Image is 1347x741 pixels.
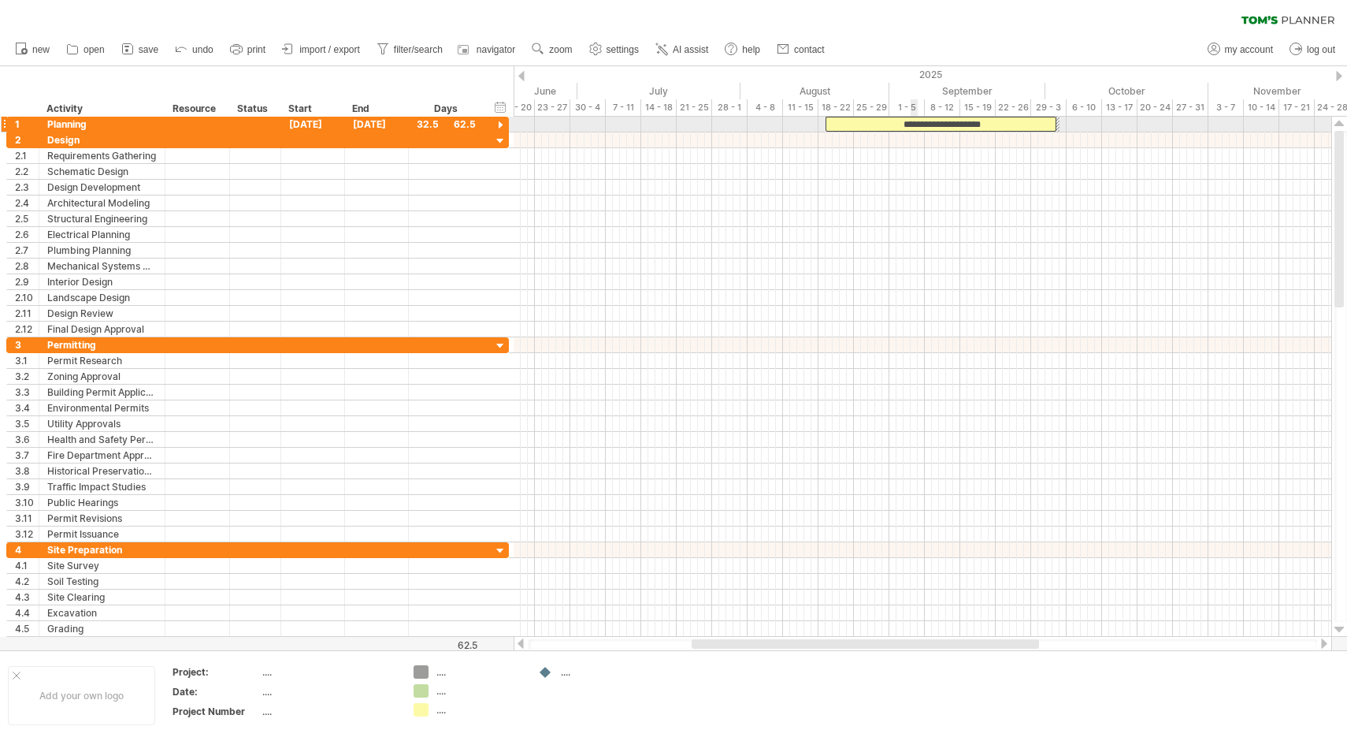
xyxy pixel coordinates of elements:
[278,39,365,60] a: import / export
[925,99,960,116] div: 8 - 12
[15,148,39,163] div: 2.1
[436,703,522,717] div: ....
[15,274,39,289] div: 2.9
[712,99,748,116] div: 28 - 1
[1286,39,1340,60] a: log out
[47,558,157,573] div: Site Survey
[996,99,1031,116] div: 22 - 26
[47,274,157,289] div: Interior Design
[577,83,740,99] div: July 2025
[237,101,272,117] div: Status
[455,39,520,60] a: navigator
[818,99,854,116] div: 18 - 22
[262,705,395,718] div: ....
[742,44,760,55] span: help
[1307,44,1335,55] span: log out
[535,99,570,116] div: 23 - 27
[8,666,155,725] div: Add your own logo
[373,39,447,60] a: filter/search
[47,117,157,132] div: Planning
[15,416,39,431] div: 3.5
[15,432,39,447] div: 3.6
[173,685,259,698] div: Date:
[15,542,39,557] div: 4
[192,44,213,55] span: undo
[673,44,708,55] span: AI assist
[47,337,157,352] div: Permitting
[15,290,39,305] div: 2.10
[299,44,360,55] span: import / export
[47,400,157,415] div: Environmental Permits
[477,44,515,55] span: navigator
[47,416,157,431] div: Utility Approvals
[47,353,157,368] div: Permit Research
[83,44,105,55] span: open
[15,353,39,368] div: 3.1
[677,99,712,116] div: 21 - 25
[15,621,39,636] div: 4.5
[740,83,889,99] div: August 2025
[15,117,39,132] div: 1
[226,39,270,60] a: print
[1137,99,1173,116] div: 20 - 24
[499,99,535,116] div: 16 - 20
[549,44,572,55] span: zoom
[436,684,522,698] div: ....
[607,44,639,55] span: settings
[46,101,156,117] div: Activity
[1208,99,1244,116] div: 3 - 7
[47,511,157,526] div: Permit Revisions
[1045,83,1208,99] div: October 2025
[47,227,157,242] div: Electrical Planning
[47,605,157,620] div: Excavation
[528,39,577,60] a: zoom
[47,495,157,510] div: Public Hearings
[47,259,157,274] div: Mechanical Systems Design
[47,132,157,147] div: Design
[281,117,345,132] div: [DATE]
[47,385,157,400] div: Building Permit Application
[15,385,39,400] div: 3.3
[794,44,825,55] span: contact
[585,39,644,60] a: settings
[262,685,395,698] div: ....
[47,369,157,384] div: Zoning Approval
[352,101,399,117] div: End
[15,574,39,589] div: 4.2
[1173,99,1208,116] div: 27 - 31
[889,83,1045,99] div: September 2025
[960,99,996,116] div: 15 - 19
[394,44,443,55] span: filter/search
[247,44,265,55] span: print
[15,479,39,494] div: 3.9
[889,99,925,116] div: 1 - 5
[47,243,157,258] div: Plumbing Planning
[641,99,677,116] div: 14 - 18
[47,542,157,557] div: Site Preparation
[854,99,889,116] div: 25 - 29
[173,101,221,117] div: Resource
[47,479,157,494] div: Traffic Impact Studies
[32,44,50,55] span: new
[47,432,157,447] div: Health and Safety Permits
[15,180,39,195] div: 2.3
[15,132,39,147] div: 2
[47,290,157,305] div: Landscape Design
[15,195,39,210] div: 2.4
[117,39,163,60] a: save
[408,101,483,117] div: Days
[47,527,157,542] div: Permit Issuance
[11,39,54,60] a: new
[15,259,39,274] div: 2.8
[1102,99,1137,116] div: 13 - 17
[173,665,259,679] div: Project:
[288,101,336,117] div: Start
[15,448,39,463] div: 3.7
[47,590,157,605] div: Site Clearing
[47,180,157,195] div: Design Development
[173,705,259,718] div: Project Number
[417,117,476,132] div: 32.5
[15,495,39,510] div: 3.10
[47,322,157,337] div: Final Design Approval
[171,39,218,60] a: undo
